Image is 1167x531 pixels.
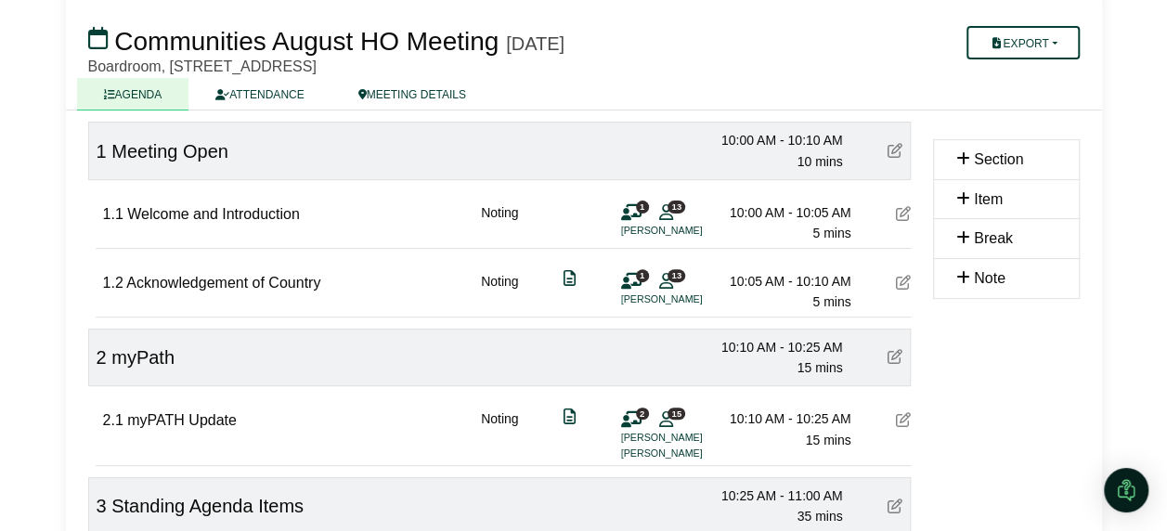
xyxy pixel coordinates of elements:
a: AGENDA [77,78,189,110]
li: [PERSON_NAME] [621,291,760,307]
div: Open Intercom Messenger [1104,468,1148,512]
button: Export [966,26,1079,59]
div: Noting [481,408,518,461]
span: Meeting Open [111,141,228,162]
span: 13 [668,269,685,281]
span: Item [974,191,1003,207]
div: 10:10 AM - 10:25 AM [721,408,851,429]
div: [DATE] [506,32,564,55]
span: Welcome and Introduction [127,206,300,222]
span: 1 [636,269,649,281]
span: 2.1 [103,412,123,428]
span: 3 [97,496,107,516]
span: Communities August HO Meeting [114,27,499,56]
span: myPATH Update [127,412,237,428]
span: 1.2 [103,275,123,291]
span: Section [974,151,1023,167]
div: 10:25 AM - 11:00 AM [713,486,843,506]
span: 2 [97,347,107,368]
a: ATTENDANCE [188,78,331,110]
span: myPath [111,347,175,368]
span: 1 [97,141,107,162]
div: 10:00 AM - 10:05 AM [721,202,851,223]
span: 15 mins [805,433,850,447]
li: [PERSON_NAME] [621,446,760,461]
span: Acknowledgement of Country [126,275,320,291]
div: Noting [481,202,518,244]
a: MEETING DETAILS [331,78,493,110]
span: Note [974,270,1005,286]
div: 10:00 AM - 10:10 AM [713,130,843,150]
span: Break [974,230,1013,246]
div: Noting [481,271,518,313]
span: 15 [668,408,685,420]
span: 1 [636,201,649,213]
span: 10 mins [797,154,842,169]
span: 15 mins [797,360,842,375]
div: 10:10 AM - 10:25 AM [713,337,843,357]
span: Standing Agenda Items [111,496,304,516]
span: 35 mins [797,509,842,524]
span: 2 [636,408,649,420]
span: 13 [668,201,685,213]
div: 10:05 AM - 10:10 AM [721,271,851,291]
span: 5 mins [812,226,850,240]
li: [PERSON_NAME] [621,223,760,239]
span: 1.1 [103,206,123,222]
span: Boardroom, [STREET_ADDRESS] [88,58,317,74]
li: [PERSON_NAME] [621,430,760,446]
span: 5 mins [812,294,850,309]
